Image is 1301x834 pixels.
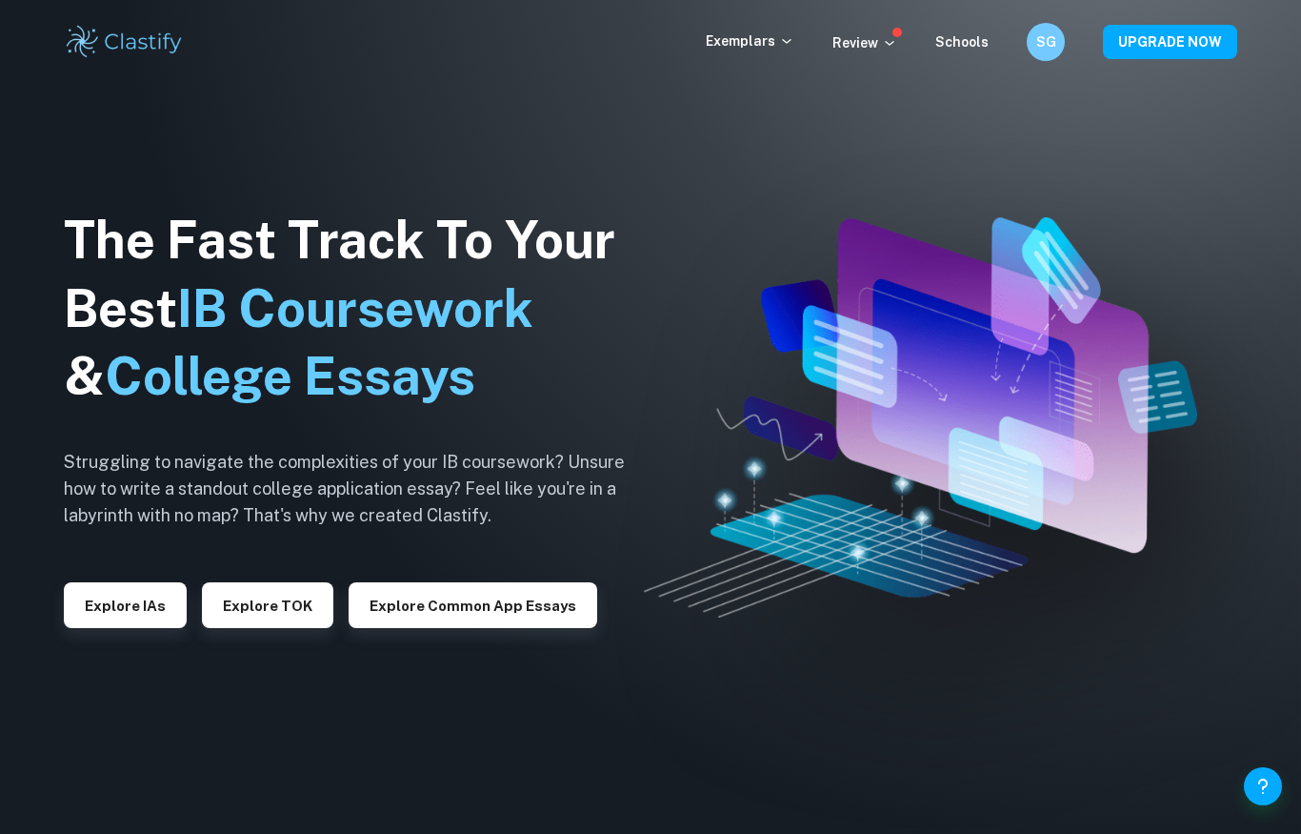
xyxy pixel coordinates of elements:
[349,596,597,614] a: Explore Common App essays
[832,32,897,53] p: Review
[1027,23,1065,61] button: SG
[64,449,654,529] h6: Struggling to navigate the complexities of your IB coursework? Unsure how to write a standout col...
[1244,767,1282,805] button: Help and Feedback
[644,217,1197,618] img: Clastify hero
[105,346,475,406] span: College Essays
[1103,25,1237,59] button: UPGRADE NOW
[202,596,333,614] a: Explore TOK
[1035,31,1057,52] h6: SG
[349,582,597,628] button: Explore Common App essays
[202,582,333,628] button: Explore TOK
[935,34,989,50] a: Schools
[64,596,187,614] a: Explore IAs
[706,31,794,51] p: Exemplars
[64,23,185,61] img: Clastify logo
[177,278,533,338] span: IB Coursework
[64,582,187,628] button: Explore IAs
[64,206,654,412] h1: The Fast Track To Your Best &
